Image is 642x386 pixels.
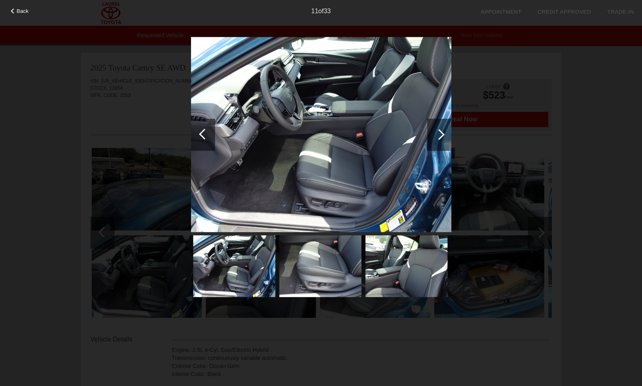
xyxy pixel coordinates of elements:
img: 161ee7f5f93c4dc898911aacc79fbcc6.JPG [191,37,451,232]
img: 5b04f702d22b427bb6247ae0b78bbf07.JPG [365,235,447,297]
a: Appointment [481,9,521,15]
a: Credit Approved [537,9,591,15]
span: 33 [324,8,331,14]
a: Trade-In [607,9,634,15]
span: Back [17,8,29,14]
img: 6884c0373d8545e488433a6cb6299b10.JPG [279,235,361,297]
img: 161ee7f5f93c4dc898911aacc79fbcc6.JPG [193,235,275,297]
span: 11 [311,8,318,14]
